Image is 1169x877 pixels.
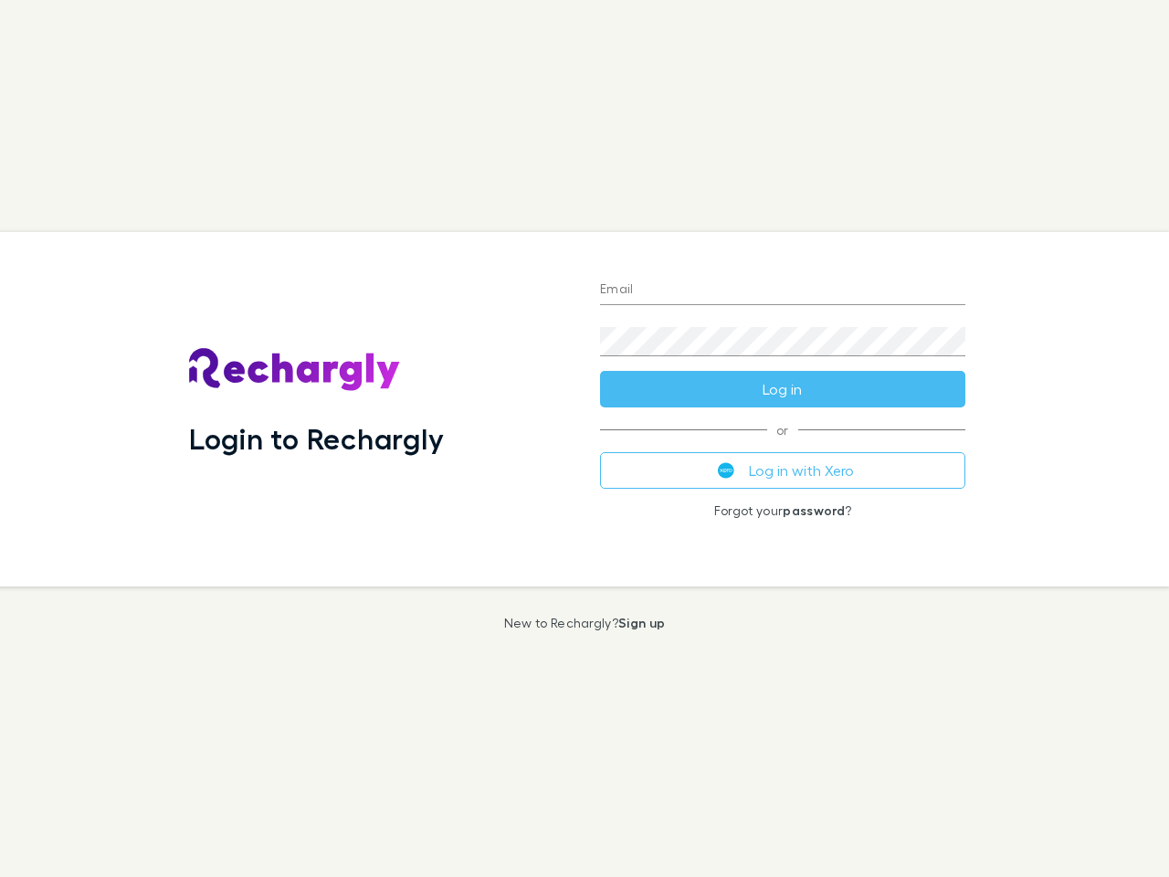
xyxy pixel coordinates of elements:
a: password [783,502,845,518]
img: Xero's logo [718,462,734,479]
a: Sign up [618,615,665,630]
button: Log in with Xero [600,452,965,489]
p: Forgot your ? [600,503,965,518]
h1: Login to Rechargly [189,421,444,456]
button: Log in [600,371,965,407]
span: or [600,429,965,430]
p: New to Rechargly? [504,616,666,630]
img: Rechargly's Logo [189,348,401,392]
